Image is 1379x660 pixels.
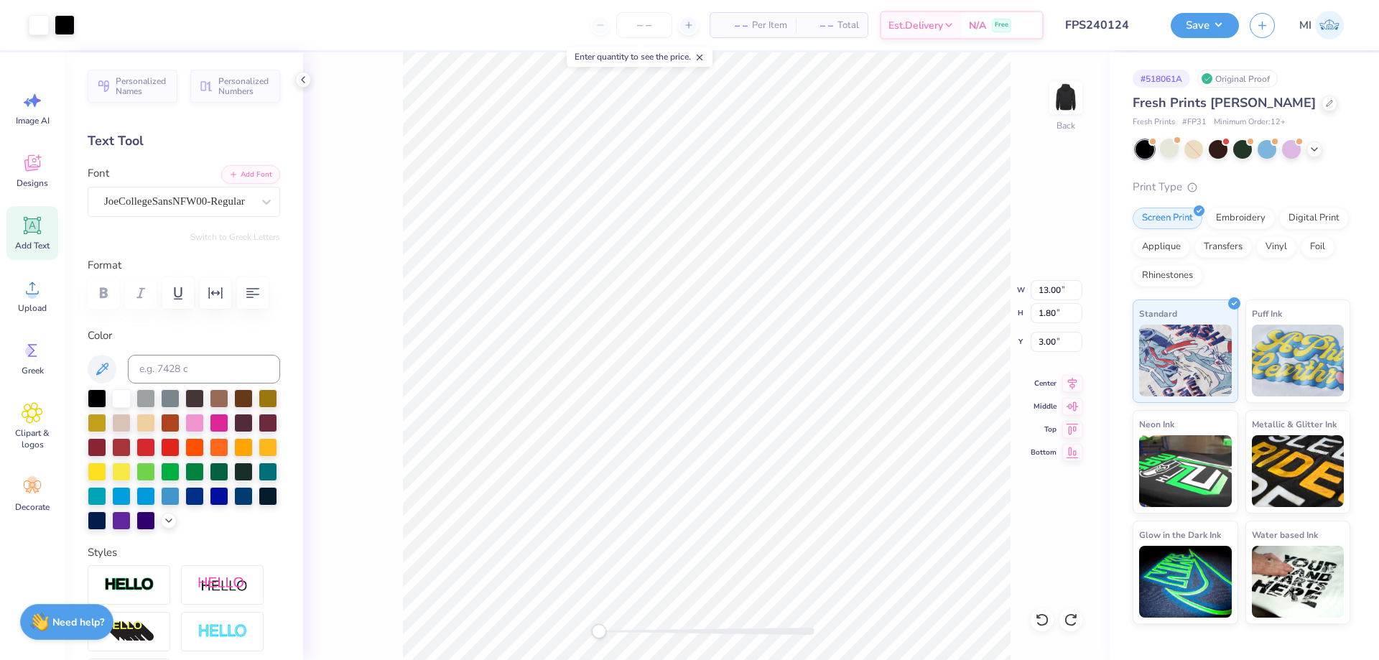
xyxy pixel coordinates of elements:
[1031,378,1057,389] span: Center
[592,624,606,638] div: Accessibility label
[1214,116,1286,129] span: Minimum Order: 12 +
[995,20,1008,30] span: Free
[888,18,943,33] span: Est. Delivery
[221,165,280,184] button: Add Font
[1252,546,1345,618] img: Water based Ink
[88,131,280,151] div: Text Tool
[1252,306,1282,321] span: Puff Ink
[1182,116,1207,129] span: # FP31
[1139,306,1177,321] span: Standard
[1139,546,1232,618] img: Glow in the Dark Ink
[1252,325,1345,396] img: Puff Ink
[1133,236,1190,258] div: Applique
[1031,424,1057,435] span: Top
[104,621,154,643] img: 3D Illusion
[104,577,154,593] img: Stroke
[1315,11,1344,39] img: Mark Isaac
[9,427,56,450] span: Clipart & logos
[1252,417,1337,432] span: Metallic & Glitter Ink
[616,12,672,38] input: – –
[18,302,47,314] span: Upload
[1299,17,1311,34] span: MI
[1031,447,1057,458] span: Bottom
[1051,83,1080,112] img: Back
[88,165,109,182] label: Font
[1293,11,1350,39] a: MI
[1133,265,1202,287] div: Rhinestones
[1133,70,1190,88] div: # 518061A
[1057,119,1075,132] div: Back
[1139,417,1174,432] span: Neon Ink
[88,257,280,274] label: Format
[804,18,833,33] span: – –
[88,544,117,561] label: Styles
[88,327,280,344] label: Color
[1139,435,1232,507] img: Neon Ink
[15,501,50,513] span: Decorate
[1252,435,1345,507] img: Metallic & Glitter Ink
[1031,401,1057,412] span: Middle
[1139,325,1232,396] img: Standard
[88,70,177,103] button: Personalized Names
[1301,236,1334,258] div: Foil
[1133,208,1202,229] div: Screen Print
[752,18,787,33] span: Per Item
[190,70,280,103] button: Personalized Numbers
[52,615,104,629] strong: Need help?
[15,240,50,251] span: Add Text
[1279,208,1349,229] div: Digital Print
[116,76,169,96] span: Personalized Names
[719,18,748,33] span: – –
[198,576,248,594] img: Shadow
[1171,13,1239,38] button: Save
[190,231,280,243] button: Switch to Greek Letters
[198,623,248,640] img: Negative Space
[16,115,50,126] span: Image AI
[1054,11,1160,39] input: Untitled Design
[1133,94,1316,111] span: Fresh Prints [PERSON_NAME]
[1252,527,1318,542] span: Water based Ink
[837,18,859,33] span: Total
[1194,236,1252,258] div: Transfers
[218,76,271,96] span: Personalized Numbers
[1133,116,1175,129] span: Fresh Prints
[1256,236,1296,258] div: Vinyl
[22,365,44,376] span: Greek
[1207,208,1275,229] div: Embroidery
[1133,179,1350,195] div: Print Type
[567,47,712,67] div: Enter quantity to see the price.
[17,177,48,189] span: Designs
[128,355,280,384] input: e.g. 7428 c
[1139,527,1221,542] span: Glow in the Dark Ink
[1197,70,1278,88] div: Original Proof
[969,18,986,33] span: N/A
